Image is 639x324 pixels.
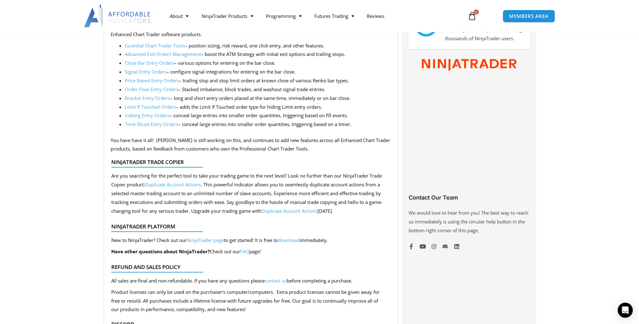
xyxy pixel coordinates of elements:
[360,9,390,23] a: Reviews
[125,76,391,85] li: – trailing stop and stop limit orders at known close of various Renko bar types.
[125,50,391,59] li: – boost the ATM Strategy with initial exit options and trailing stops.
[125,111,391,120] li: – conceal large entries into smaller order quantities, triggering based on fill events.
[265,277,287,284] a: contact us
[125,69,167,75] a: Signal Entry Orders
[287,277,352,284] span: before completing a purchase.
[195,9,259,23] a: NinjaTrader Products
[111,172,386,215] div: Are you searching for the perfect tool to take your trading game to the next level? Look no furth...
[125,59,391,68] li: – various options for entering on the bar close.
[125,94,391,103] li: – long and short entry orders placed at the same time, immediately or on bar close.
[111,136,391,154] p: You have have it all! [PERSON_NAME] is still working on this, and continues to add new features a...
[125,68,391,76] li: – configure signal integrations for entering on the bar close.
[125,42,185,49] a: Essential Chart Trader Tools
[509,14,548,19] span: MEMBERS AREA
[408,194,530,201] h3: Contact Our Team
[278,237,300,243] a: download
[145,181,201,188] a: Duplicate Account Actions
[163,9,460,23] nav: Menu
[84,5,151,27] img: LogoAI
[422,59,516,71] img: NinjaTrader Wordmark color RGB
[125,41,391,50] li: – position sizing, risk reward, one click entry, and other features.
[125,104,176,110] a: Limit If Touched Orders
[111,236,328,245] p: New to NinjaTrader? Check out our to get started! It is free to immediately.
[125,120,391,129] li: – conceal large entries into smaller order quantities, triggering based on a timer.
[111,277,265,284] span: All sales are final and non-refundable. If you have any questions please
[111,159,386,165] h4: NinjaTrader Trade Copier
[125,51,201,57] a: Advanced Exit Orders Management
[240,248,249,255] a: FAQ
[125,112,169,118] a: Iceberg Entry Orders
[474,9,479,14] span: 0
[458,7,486,25] a: 0
[111,264,386,270] h4: Refund and Sales Policy
[618,303,633,318] div: Open Intercom Messenger
[408,89,530,199] iframe: Customer reviews powered by Trustpilot
[125,86,178,92] a: Order Flow Entry Orders
[111,248,210,255] b: Have other questions about NinjaTrader?
[125,95,170,101] a: Bracket Entry Orders
[262,208,317,214] a: Duplicate Account Actions
[125,77,179,84] a: Price Based Entry Orders
[125,103,391,112] li: – adds the Limit If Touched order type for hiding Limit entry orders.
[163,9,195,23] a: About
[259,9,308,23] a: Programming
[408,209,530,235] p: We would love to hear from you! The best way to reach us immediately is using the circular help b...
[308,9,360,23] a: Futures Trading
[125,60,174,66] a: Close Bar Entry Orders
[125,121,178,127] a: Time Sliced Entry Orders
[111,223,386,230] h4: NinjaTrader Platform
[111,289,380,313] span: Product licenses can only be used on the purchaser’s computer/computers. Extra product licenses c...
[187,237,224,243] a: NinjaTrader page
[111,247,328,256] p: Check out our page!
[503,10,555,23] a: MEMBERS AREA
[125,85,391,94] li: – Stacked imbalance, block trades, and washout signal trade entries.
